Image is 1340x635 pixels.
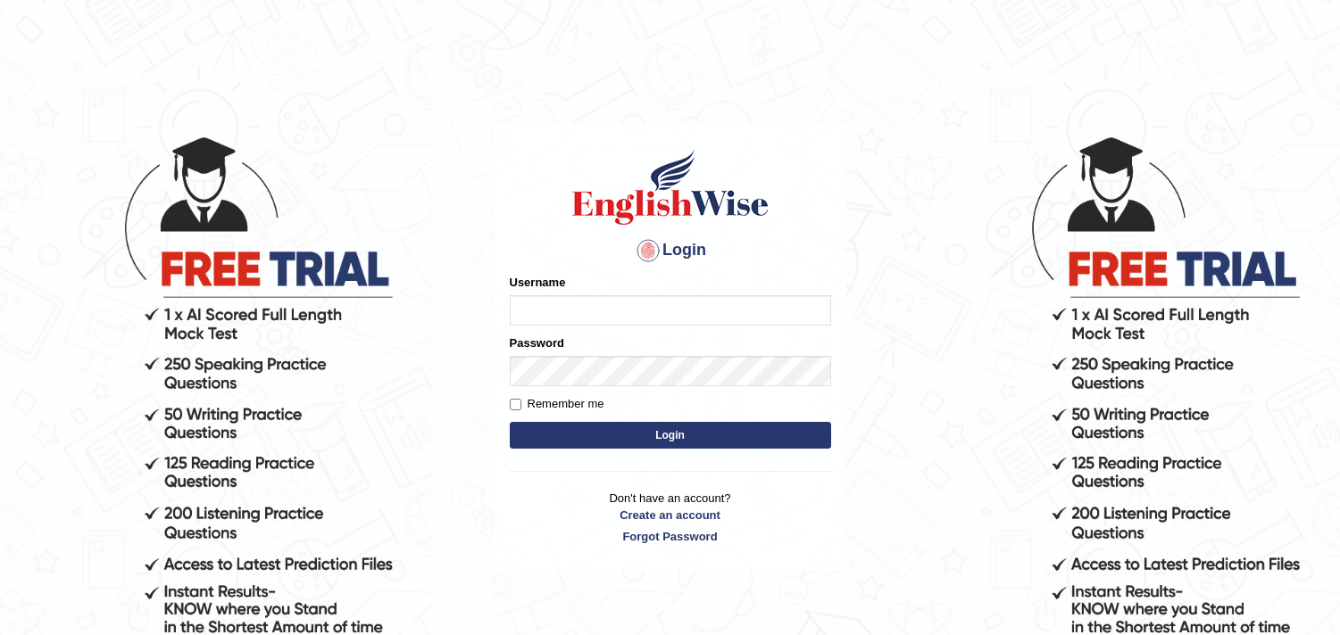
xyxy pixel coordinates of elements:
input: Remember me [510,399,521,410]
a: Forgot Password [510,528,831,545]
label: Remember me [510,395,604,413]
img: Logo of English Wise sign in for intelligent practice with AI [569,147,772,227]
h4: Login [510,236,831,265]
p: Don't have an account? [510,490,831,545]
a: Create an account [510,507,831,524]
label: Password [510,334,564,351]
label: Username [510,274,566,291]
button: Login [510,422,831,449]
